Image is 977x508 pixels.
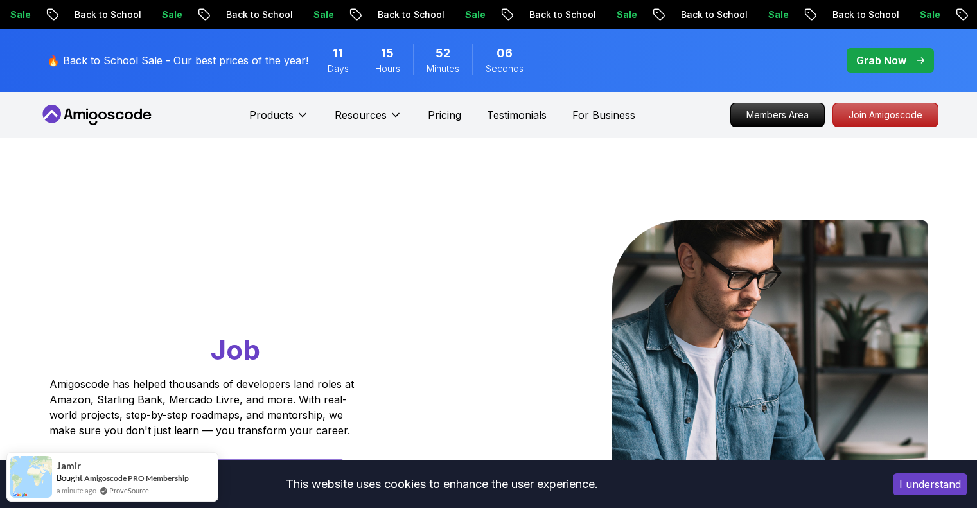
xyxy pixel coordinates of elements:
p: Amigoscode has helped thousands of developers land roles at Amazon, Starling Bank, Mercado Livre,... [49,376,358,438]
a: ProveSource [109,485,149,496]
span: Seconds [486,62,524,75]
span: 15 Hours [381,44,394,62]
p: Members Area [731,103,824,127]
span: Job [211,333,260,366]
p: Back to School [25,8,112,21]
p: Sale [870,8,911,21]
p: Back to School [328,8,416,21]
p: Grab Now [856,53,906,68]
p: Back to School [480,8,567,21]
p: Sale [416,8,457,21]
a: For Business [572,107,635,123]
div: This website uses cookies to enhance the user experience. [10,470,874,498]
a: Pricing [428,107,461,123]
a: Join Amigoscode [832,103,938,127]
span: 11 Days [333,44,343,62]
span: Jamir [57,460,81,471]
a: Testimonials [487,107,547,123]
p: Sale [264,8,305,21]
span: Minutes [427,62,459,75]
span: Days [328,62,349,75]
p: Resources [335,107,387,123]
p: 🔥 Back to School Sale - Our best prices of the year! [47,53,308,68]
span: 6 Seconds [497,44,513,62]
p: Products [249,107,294,123]
p: Join Amigoscode [833,103,938,127]
p: Back to School [783,8,870,21]
a: Members Area [730,103,825,127]
img: provesource social proof notification image [10,456,52,498]
a: Amigoscode PRO Membership [84,473,189,483]
p: Back to School [631,8,719,21]
span: Bought [57,473,83,483]
p: Sale [567,8,608,21]
p: Back to School [177,8,264,21]
h1: Go From Learning to Hired: Master Java, Spring Boot & Cloud Skills That Get You the [49,220,403,369]
p: Sale [719,8,760,21]
button: Accept cookies [893,473,967,495]
button: Products [249,107,309,133]
span: 52 Minutes [436,44,450,62]
p: Sale [112,8,154,21]
button: Resources [335,107,402,133]
span: a minute ago [57,485,96,496]
span: Hours [375,62,400,75]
